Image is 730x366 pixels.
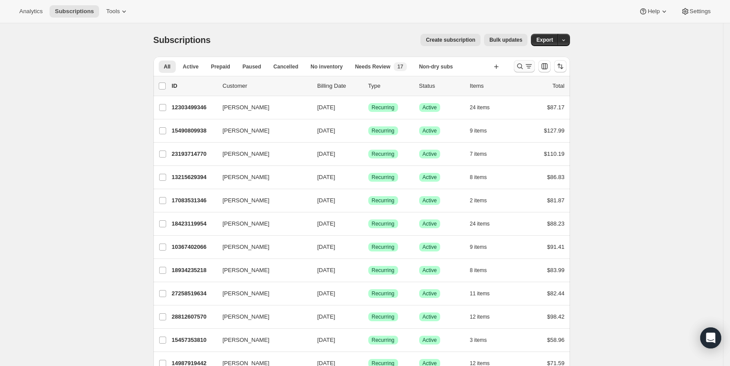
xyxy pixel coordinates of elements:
[470,218,499,230] button: 24 items
[423,127,437,134] span: Active
[317,220,335,227] span: [DATE]
[223,196,270,205] span: [PERSON_NAME]
[690,8,711,15] span: Settings
[217,217,305,231] button: [PERSON_NAME]
[544,151,565,157] span: $110.19
[317,313,335,320] span: [DATE]
[419,82,463,90] p: Status
[172,218,565,230] div: 18423119954[PERSON_NAME][DATE]SuccessRecurringSuccessActive24 items$88.23
[223,336,270,344] span: [PERSON_NAME]
[552,82,564,90] p: Total
[676,5,716,18] button: Settings
[544,127,565,134] span: $127.99
[317,290,335,297] span: [DATE]
[423,174,437,181] span: Active
[211,63,230,70] span: Prepaid
[470,241,497,253] button: 9 items
[536,36,553,43] span: Export
[423,267,437,274] span: Active
[372,267,395,274] span: Recurring
[242,63,261,70] span: Paused
[172,312,216,321] p: 28812607570
[172,266,216,275] p: 18934235218
[172,289,216,298] p: 27258519634
[223,173,270,182] span: [PERSON_NAME]
[101,5,134,18] button: Tools
[470,311,499,323] button: 12 items
[172,103,216,112] p: 12303499346
[50,5,99,18] button: Subscriptions
[547,337,565,343] span: $58.96
[172,171,565,183] div: 13215629394[PERSON_NAME][DATE]SuccessRecurringSuccessActive8 items$86.83
[547,313,565,320] span: $98.42
[317,244,335,250] span: [DATE]
[317,151,335,157] span: [DATE]
[423,290,437,297] span: Active
[217,100,305,115] button: [PERSON_NAME]
[372,197,395,204] span: Recurring
[274,63,299,70] span: Cancelled
[426,36,475,43] span: Create subscription
[223,103,270,112] span: [PERSON_NAME]
[368,82,412,90] div: Type
[172,264,565,276] div: 18934235218[PERSON_NAME][DATE]SuccessRecurringSuccessActive8 items$83.99
[423,197,437,204] span: Active
[355,63,391,70] span: Needs Review
[423,151,437,158] span: Active
[310,63,342,70] span: No inventory
[217,124,305,138] button: [PERSON_NAME]
[423,220,437,227] span: Active
[372,313,395,320] span: Recurring
[372,220,395,227] span: Recurring
[531,34,558,46] button: Export
[172,336,216,344] p: 15457353810
[172,173,216,182] p: 13215629394
[470,125,497,137] button: 9 items
[172,126,216,135] p: 15490809938
[153,35,211,45] span: Subscriptions
[514,60,535,72] button: Search and filter results
[317,267,335,273] span: [DATE]
[217,194,305,208] button: [PERSON_NAME]
[470,127,487,134] span: 9 items
[470,82,514,90] div: Items
[470,151,487,158] span: 7 items
[172,311,565,323] div: 28812607570[PERSON_NAME][DATE]SuccessRecurringSuccessActive12 items$98.42
[19,8,43,15] span: Analytics
[217,263,305,277] button: [PERSON_NAME]
[223,243,270,251] span: [PERSON_NAME]
[172,241,565,253] div: 10367402066[PERSON_NAME][DATE]SuccessRecurringSuccessActive9 items$91.41
[172,219,216,228] p: 18423119954
[547,174,565,180] span: $86.83
[554,60,566,72] button: Sort the results
[223,126,270,135] span: [PERSON_NAME]
[489,61,503,73] button: Create new view
[419,63,453,70] span: Non-dry subs
[470,334,497,346] button: 3 items
[397,63,403,70] span: 17
[470,313,490,320] span: 12 items
[470,244,487,251] span: 9 items
[547,197,565,204] span: $81.87
[217,170,305,184] button: [PERSON_NAME]
[172,150,216,158] p: 23193714770
[470,267,487,274] span: 8 items
[217,287,305,301] button: [PERSON_NAME]
[700,327,721,348] div: Open Intercom Messenger
[634,5,673,18] button: Help
[223,150,270,158] span: [PERSON_NAME]
[317,174,335,180] span: [DATE]
[223,266,270,275] span: [PERSON_NAME]
[538,60,551,72] button: Customize table column order and visibility
[547,104,565,111] span: $87.17
[470,264,497,276] button: 8 items
[372,151,395,158] span: Recurring
[470,194,497,207] button: 2 items
[470,174,487,181] span: 8 items
[547,267,565,273] span: $83.99
[172,287,565,300] div: 27258519634[PERSON_NAME][DATE]SuccessRecurringSuccessActive11 items$82.44
[470,287,499,300] button: 11 items
[317,337,335,343] span: [DATE]
[547,220,565,227] span: $88.23
[217,333,305,347] button: [PERSON_NAME]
